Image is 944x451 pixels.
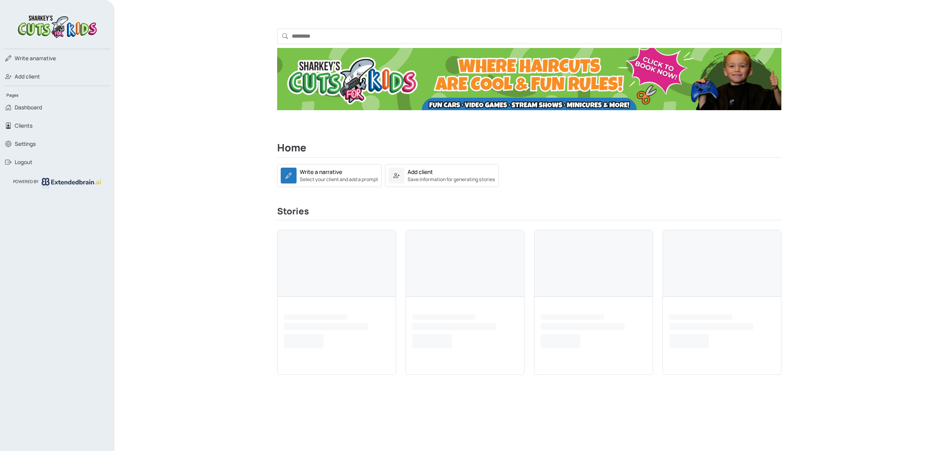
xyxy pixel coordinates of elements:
a: Add clientSave information for generating stories [385,164,499,187]
a: Add clientSave information for generating stories [385,171,499,179]
span: Logout [15,158,33,166]
h3: Stories [277,206,781,220]
div: Write a narrative [300,168,342,176]
span: narrative [15,54,56,62]
h2: Home [277,142,781,158]
a: Write a narrativeSelect your client and add a prompt [277,171,382,179]
span: Settings [15,140,36,148]
span: Dashboard [15,103,42,111]
img: logo [42,178,101,188]
img: logo [15,13,99,39]
a: Write a narrativeSelect your client and add a prompt [277,164,382,187]
span: Write a [15,55,33,62]
small: Select your client and add a prompt [300,176,378,183]
span: Add client [15,73,40,80]
small: Save information for generating stories [408,176,495,183]
span: Clients [15,122,33,130]
img: Ad Banner [277,48,781,110]
div: Add client [408,168,433,176]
